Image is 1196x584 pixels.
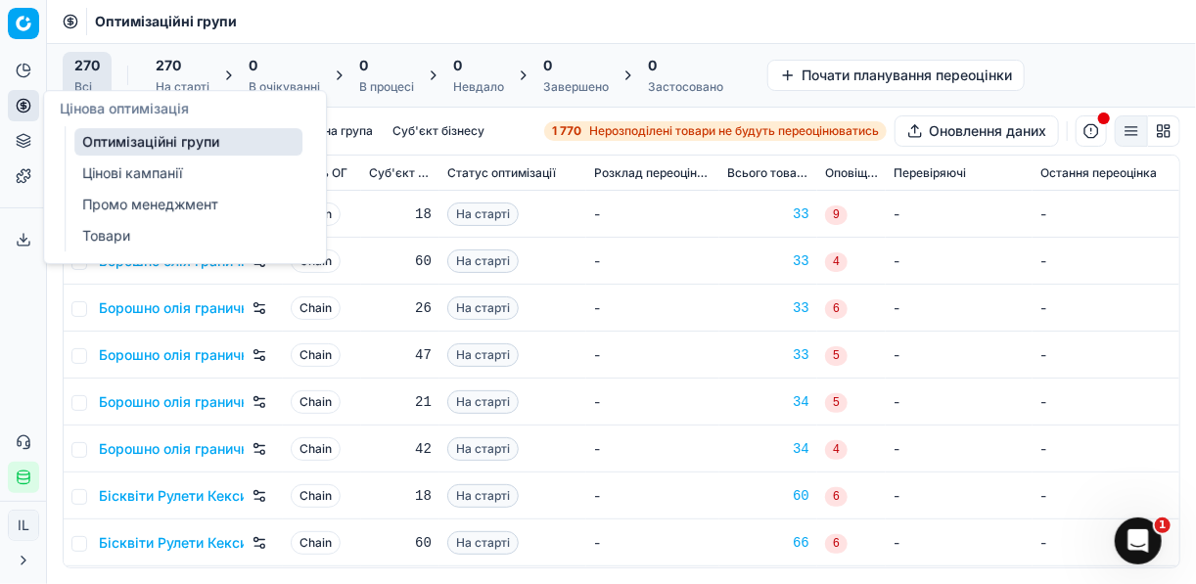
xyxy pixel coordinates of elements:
[447,390,519,414] span: На старті
[291,296,341,320] span: Chain
[894,165,966,181] span: Перевіряючі
[9,511,38,540] span: IL
[727,439,809,459] div: 34
[552,123,581,139] strong: 1 770
[727,533,809,553] a: 66
[95,12,237,31] span: Оптимізаційні групи
[886,472,1033,519] td: -
[544,121,887,141] a: 1 770Нерозподілені товари не будуть переоцінюватись
[1033,285,1179,332] td: -
[727,251,809,271] a: 33
[369,165,432,181] span: Суб'єкт бізнесу
[727,165,809,181] span: Всього товарів
[1033,472,1179,519] td: -
[447,296,519,320] span: На старті
[447,437,519,461] span: На старті
[825,346,848,366] span: 5
[1155,517,1171,533] span: 1
[727,298,809,318] a: 33
[447,202,519,226] span: На старті
[586,379,719,426] td: -
[594,165,712,181] span: Розклад переоцінювання
[385,119,492,143] button: Суб'єкт бізнесу
[359,56,368,75] span: 0
[727,345,809,365] a: 33
[886,191,1033,238] td: -
[291,343,341,367] span: Chain
[291,390,341,414] span: Chain
[825,440,848,460] span: 4
[1033,238,1179,285] td: -
[447,249,519,273] span: На старті
[369,345,432,365] div: 47
[282,119,381,143] button: Товарна група
[586,472,719,519] td: -
[74,222,302,249] a: Товари
[99,533,244,553] a: Бісквіти Рулети Кекси, Кластер 2
[291,437,341,461] span: Chain
[1033,332,1179,379] td: -
[895,115,1059,147] button: Оновлення даних
[369,298,432,318] div: 26
[1033,519,1179,566] td: -
[74,56,100,75] span: 270
[74,128,302,156] a: Оптимізаційні групи
[156,56,181,75] span: 270
[886,285,1033,332] td: -
[586,426,719,472] td: -
[99,392,244,412] a: Борошно олія гранична націнка, Кластер 5
[586,332,719,379] td: -
[291,484,341,508] span: Chain
[447,165,556,181] span: Статус оптимізації
[447,531,519,555] span: На старті
[648,79,723,95] div: Застосовано
[369,533,432,553] div: 60
[99,486,244,506] a: Бісквіти Рулети Кекси, Кластер 1
[586,238,719,285] td: -
[543,79,609,95] div: Завершено
[1115,517,1162,564] iframe: Intercom live chat
[369,204,432,224] div: 18
[586,191,719,238] td: -
[886,519,1033,566] td: -
[648,56,657,75] span: 0
[99,439,244,459] a: Борошно олія гранична націнка, Кластер 6
[453,79,504,95] div: Невдало
[727,392,809,412] a: 34
[447,484,519,508] span: На старті
[1033,426,1179,472] td: -
[74,159,302,187] a: Цінові кампанії
[1033,191,1179,238] td: -
[369,439,432,459] div: 42
[359,79,414,95] div: В процесі
[589,123,879,139] span: Нерозподілені товари не будуть переоцінюватись
[825,252,848,272] span: 4
[1040,165,1157,181] span: Остання переоцінка
[825,205,848,225] span: 9
[369,251,432,271] div: 60
[767,60,1025,91] button: Почати планування переоцінки
[586,285,719,332] td: -
[825,299,848,319] span: 6
[60,100,189,116] span: Цінова оптимізація
[886,426,1033,472] td: -
[1033,379,1179,426] td: -
[727,486,809,506] a: 60
[727,204,809,224] div: 33
[886,332,1033,379] td: -
[369,392,432,412] div: 21
[99,345,244,365] a: Борошно олія гранична націнка, Кластер 4
[825,534,848,554] span: 6
[886,379,1033,426] td: -
[825,487,848,507] span: 6
[543,56,552,75] span: 0
[825,165,878,181] span: Оповіщення
[825,393,848,413] span: 5
[74,79,100,95] div: Всі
